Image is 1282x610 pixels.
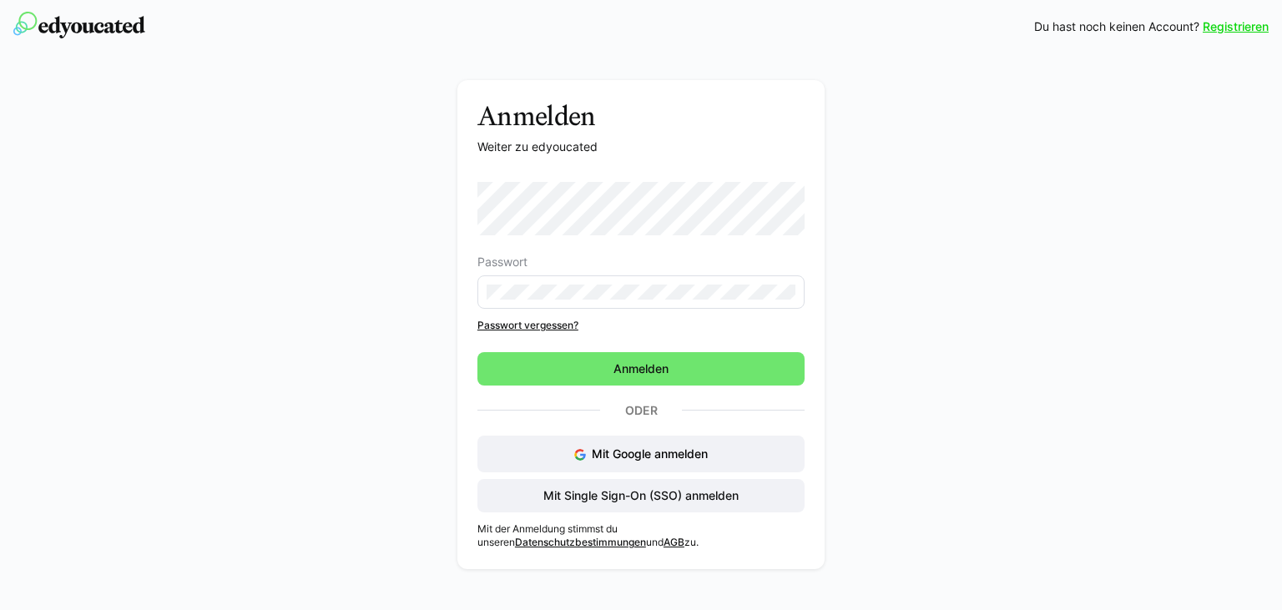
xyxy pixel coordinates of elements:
span: Anmelden [611,360,671,377]
p: Mit der Anmeldung stimmst du unseren und zu. [477,522,805,549]
a: Datenschutzbestimmungen [515,536,646,548]
button: Anmelden [477,352,805,386]
span: Mit Google anmelden [592,446,708,461]
span: Du hast noch keinen Account? [1034,18,1199,35]
button: Mit Google anmelden [477,436,805,472]
span: Mit Single Sign-On (SSO) anmelden [541,487,741,504]
a: Registrieren [1203,18,1269,35]
a: Passwort vergessen? [477,319,805,332]
img: edyoucated [13,12,145,38]
button: Mit Single Sign-On (SSO) anmelden [477,479,805,512]
a: AGB [664,536,684,548]
span: Passwort [477,255,527,269]
h3: Anmelden [477,100,805,132]
p: Oder [600,399,682,422]
p: Weiter zu edyoucated [477,139,805,155]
